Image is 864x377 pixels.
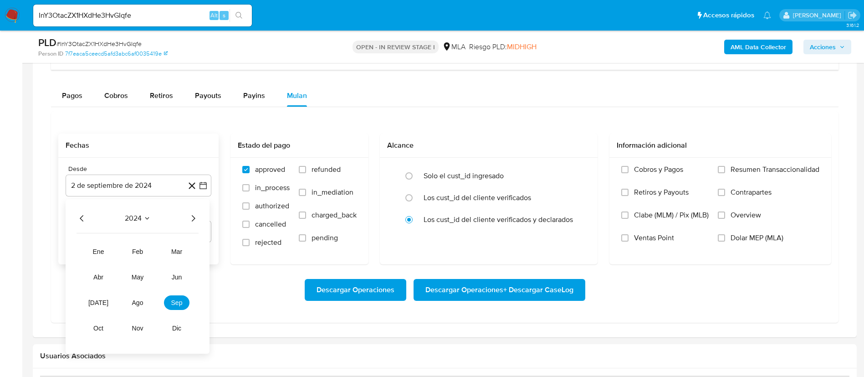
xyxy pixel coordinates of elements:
span: # InY3OtacZX1HXdHe3HvGIqfe [56,39,142,48]
a: 7f7eaca5ceecd5afd3abc6af0035419e [65,50,168,58]
b: Person ID [38,50,63,58]
span: 3.161.2 [846,21,859,29]
h2: Usuarios Asociados [40,351,849,361]
span: s [223,11,225,20]
span: Riesgo PLD: [469,42,537,52]
a: Salir [848,10,857,20]
a: Notificaciones [763,11,771,19]
button: search-icon [230,9,248,22]
p: OPEN - IN REVIEW STAGE I [353,41,439,53]
b: AML Data Collector [731,40,786,54]
input: Buscar usuario o caso... [33,10,252,21]
div: MLA [442,42,465,52]
span: Accesos rápidos [703,10,754,20]
span: Acciones [810,40,836,54]
span: Alt [210,11,218,20]
span: MIDHIGH [507,41,537,52]
b: PLD [38,35,56,50]
button: AML Data Collector [724,40,792,54]
button: Acciones [803,40,851,54]
p: micaela.pliatskas@mercadolibre.com [793,11,844,20]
